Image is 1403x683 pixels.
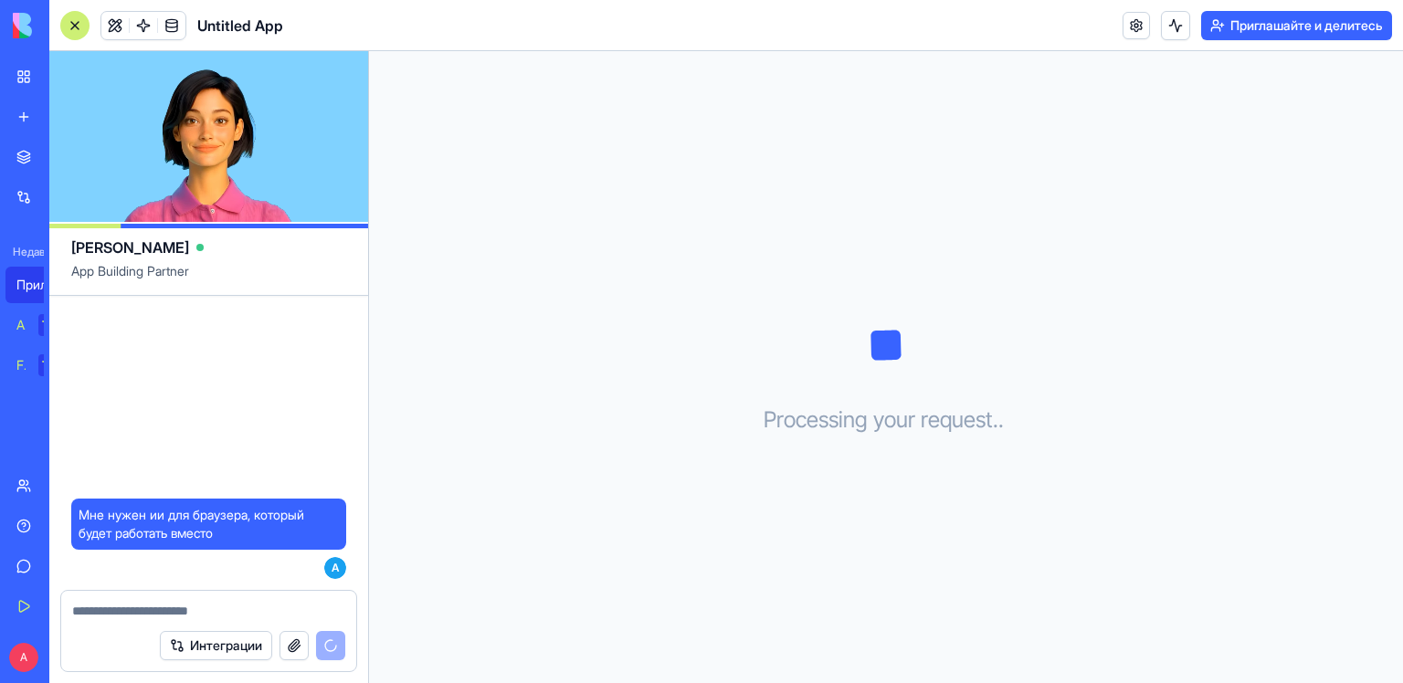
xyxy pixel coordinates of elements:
ya-tr-span: A [20,650,27,665]
img: логотип [13,13,126,38]
div: Feedback Form [16,356,26,374]
h3: Processing your request [764,405,1009,435]
a: Feedback FormTRY [5,347,79,384]
button: Интеграции [160,631,272,660]
button: Приглашайте и делитесь [1201,11,1392,40]
a: AI Logo GeneratorTRY [5,307,79,343]
ya-tr-span: A [332,561,339,575]
ya-tr-span: Приглашайте и делитесь [1230,16,1383,35]
div: AI Logo Generator [16,316,26,334]
ya-tr-span: Интеграции [190,636,262,655]
div: TRY [38,354,68,376]
span: [PERSON_NAME] [71,236,189,258]
span: . [993,405,998,435]
a: Приложение без названия [5,267,79,303]
ya-tr-span: Недавние [13,245,64,258]
span: App Building Partner [71,262,346,295]
span: . [998,405,1004,435]
div: TRY [38,314,68,336]
ya-tr-span: Приложение без названия [16,277,176,292]
span: Untitled App [197,15,283,37]
ya-tr-span: Мне нужен ии для браузера, который будет работать вместо [79,507,304,541]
